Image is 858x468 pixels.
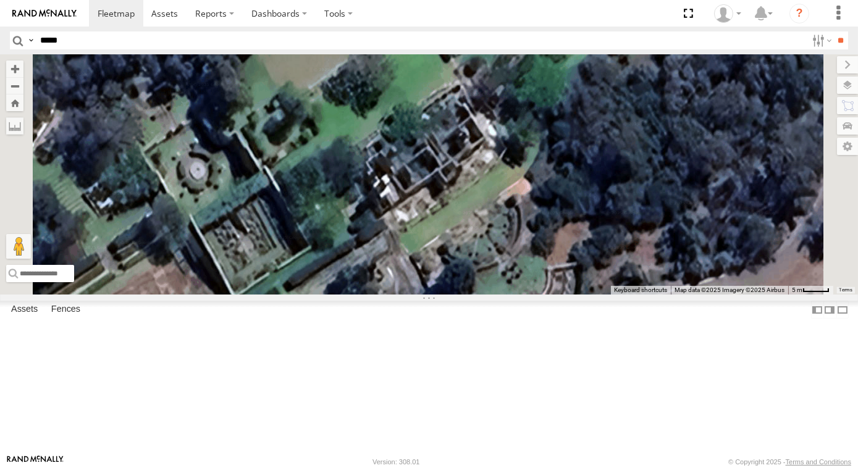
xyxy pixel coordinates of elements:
[6,234,31,259] button: Drag Pegman onto the map to open Street View
[6,94,23,111] button: Zoom Home
[811,301,823,319] label: Dock Summary Table to the Left
[788,286,833,295] button: Map Scale: 5 m per 40 pixels
[710,4,746,23] div: Jaydon Walker
[807,31,834,49] label: Search Filter Options
[789,4,809,23] i: ?
[6,77,23,94] button: Zoom out
[839,287,852,292] a: Terms (opens in new tab)
[823,301,836,319] label: Dock Summary Table to the Right
[5,301,44,319] label: Assets
[614,286,667,295] button: Keyboard shortcuts
[786,458,851,466] a: Terms and Conditions
[6,61,23,77] button: Zoom in
[26,31,36,49] label: Search Query
[837,138,858,155] label: Map Settings
[675,286,784,293] span: Map data ©2025 Imagery ©2025 Airbus
[6,117,23,135] label: Measure
[792,286,802,293] span: 5 m
[7,456,64,468] a: Visit our Website
[836,301,849,319] label: Hide Summary Table
[728,458,851,466] div: © Copyright 2025 -
[372,458,419,466] div: Version: 308.01
[12,9,77,18] img: rand-logo.svg
[45,301,86,319] label: Fences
